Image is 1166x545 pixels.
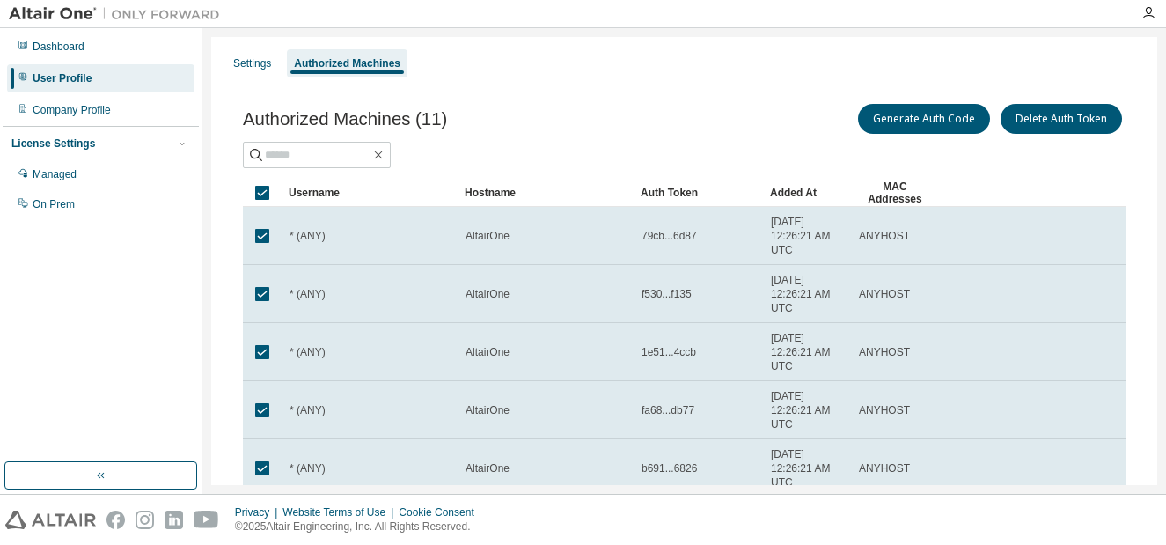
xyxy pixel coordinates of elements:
div: On Prem [33,197,75,211]
div: Added At [770,179,844,207]
span: ANYHOST [859,229,910,243]
div: Authorized Machines [294,56,400,70]
img: linkedin.svg [165,511,183,529]
span: AltairOne [466,287,510,301]
button: Generate Auth Code [858,104,990,134]
img: instagram.svg [136,511,154,529]
span: * (ANY) [290,345,326,359]
span: ANYHOST [859,345,910,359]
span: * (ANY) [290,229,326,243]
span: ANYHOST [859,287,910,301]
div: Dashboard [33,40,84,54]
span: AltairOne [466,229,510,243]
span: fa68...db77 [642,403,694,417]
span: 79cb...6d87 [642,229,697,243]
span: ANYHOST [859,403,910,417]
div: Auth Token [641,179,756,207]
div: License Settings [11,136,95,151]
span: * (ANY) [290,287,326,301]
span: ANYHOST [859,461,910,475]
span: AltairOne [466,403,510,417]
span: [DATE] 12:26:21 AM UTC [771,447,843,490]
span: [DATE] 12:26:21 AM UTC [771,331,843,373]
span: b691...6826 [642,461,697,475]
div: Managed [33,167,77,181]
img: Altair One [9,5,229,23]
span: AltairOne [466,345,510,359]
div: Username [289,179,451,207]
div: Hostname [465,179,627,207]
span: AltairOne [466,461,510,475]
span: [DATE] 12:26:21 AM UTC [771,389,843,431]
div: Privacy [235,505,282,519]
div: MAC Addresses [858,179,932,207]
div: Cookie Consent [399,505,484,519]
span: f530...f135 [642,287,692,301]
span: 1e51...4ccb [642,345,696,359]
button: Delete Auth Token [1001,104,1122,134]
span: * (ANY) [290,403,326,417]
img: facebook.svg [106,511,125,529]
div: Website Terms of Use [282,505,399,519]
span: [DATE] 12:26:21 AM UTC [771,273,843,315]
span: Authorized Machines (11) [243,109,447,129]
p: © 2025 Altair Engineering, Inc. All Rights Reserved. [235,519,485,534]
img: altair_logo.svg [5,511,96,529]
div: Settings [233,56,271,70]
div: User Profile [33,71,92,85]
div: Company Profile [33,103,111,117]
img: youtube.svg [194,511,219,529]
span: * (ANY) [290,461,326,475]
span: [DATE] 12:26:21 AM UTC [771,215,843,257]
